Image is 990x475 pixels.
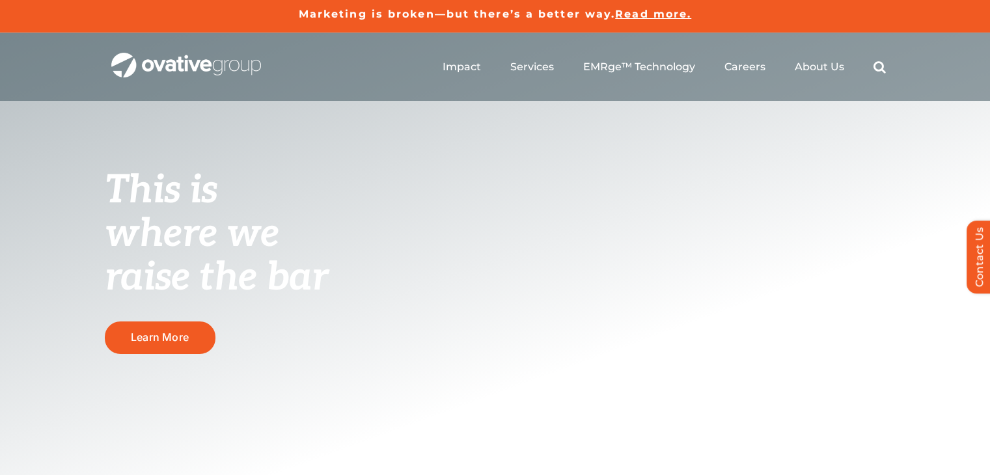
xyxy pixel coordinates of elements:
a: Marketing is broken—but there’s a better way. [299,8,616,20]
a: Careers [724,61,765,74]
span: Learn More [131,331,189,344]
a: Impact [443,61,481,74]
a: EMRge™ Technology [583,61,695,74]
a: OG_Full_horizontal_WHT [111,51,261,64]
span: This is [105,167,218,214]
a: Services [510,61,554,74]
a: Read more. [615,8,691,20]
nav: Menu [443,46,886,88]
a: About Us [795,61,844,74]
span: where we raise the bar [105,211,328,301]
a: Search [873,61,886,74]
a: Learn More [105,321,215,353]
